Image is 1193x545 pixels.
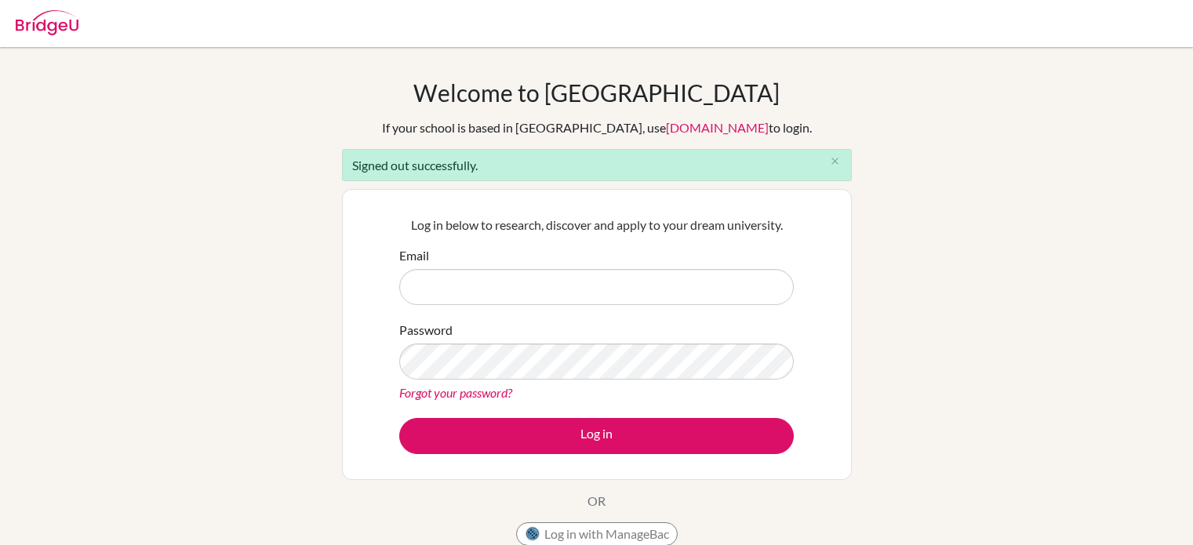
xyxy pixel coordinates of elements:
label: Email [399,246,429,265]
p: Log in below to research, discover and apply to your dream university. [399,216,794,234]
label: Password [399,321,453,340]
button: Log in [399,418,794,454]
img: Bridge-U [16,10,78,35]
p: OR [587,492,606,510]
i: close [829,155,841,167]
a: Forgot your password? [399,385,512,400]
button: Close [820,150,851,173]
h1: Welcome to [GEOGRAPHIC_DATA] [413,78,780,107]
div: If your school is based in [GEOGRAPHIC_DATA], use to login. [382,118,812,137]
div: Signed out successfully. [342,149,852,181]
a: [DOMAIN_NAME] [666,120,769,135]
